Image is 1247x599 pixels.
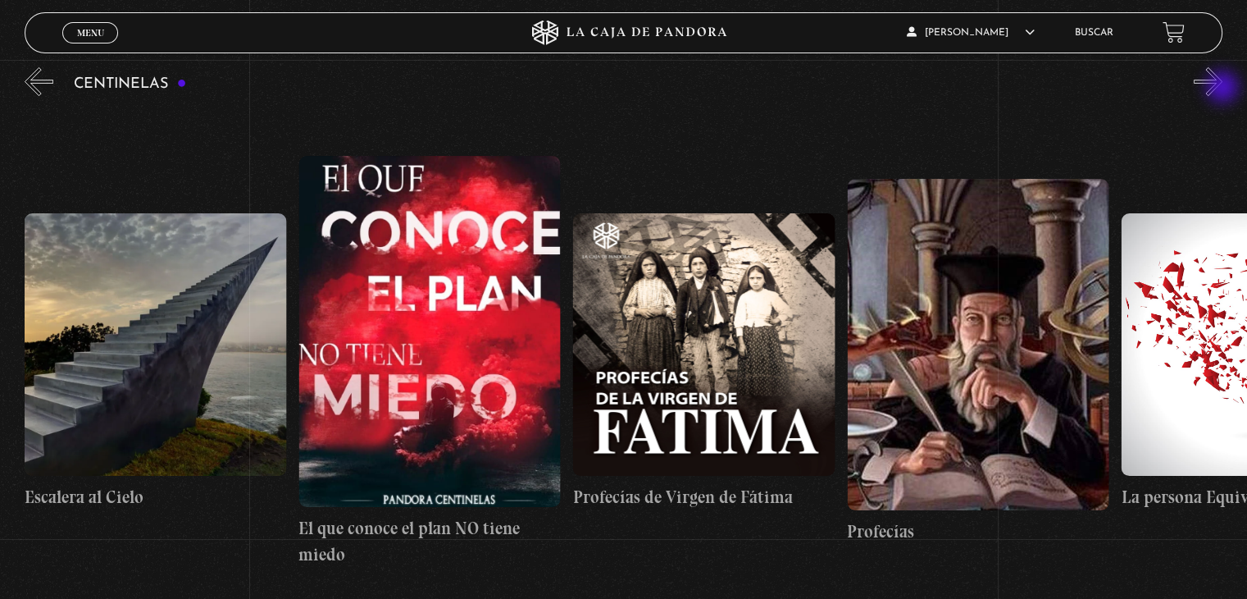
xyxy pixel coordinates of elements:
[299,515,561,567] h4: El que conoce el plan NO tiene miedo
[848,519,1109,545] h4: Profecías
[1194,67,1222,96] button: Next
[25,67,53,96] button: Previous
[907,28,1035,38] span: [PERSON_NAME]
[71,41,110,53] span: Cerrar
[74,76,186,92] h3: Centinelas
[573,484,835,510] h4: Profecías de Virgen de Fátima
[1075,28,1113,38] a: Buscar
[25,484,286,510] h4: Escalera al Cielo
[1163,21,1185,43] a: View your shopping cart
[77,28,104,38] span: Menu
